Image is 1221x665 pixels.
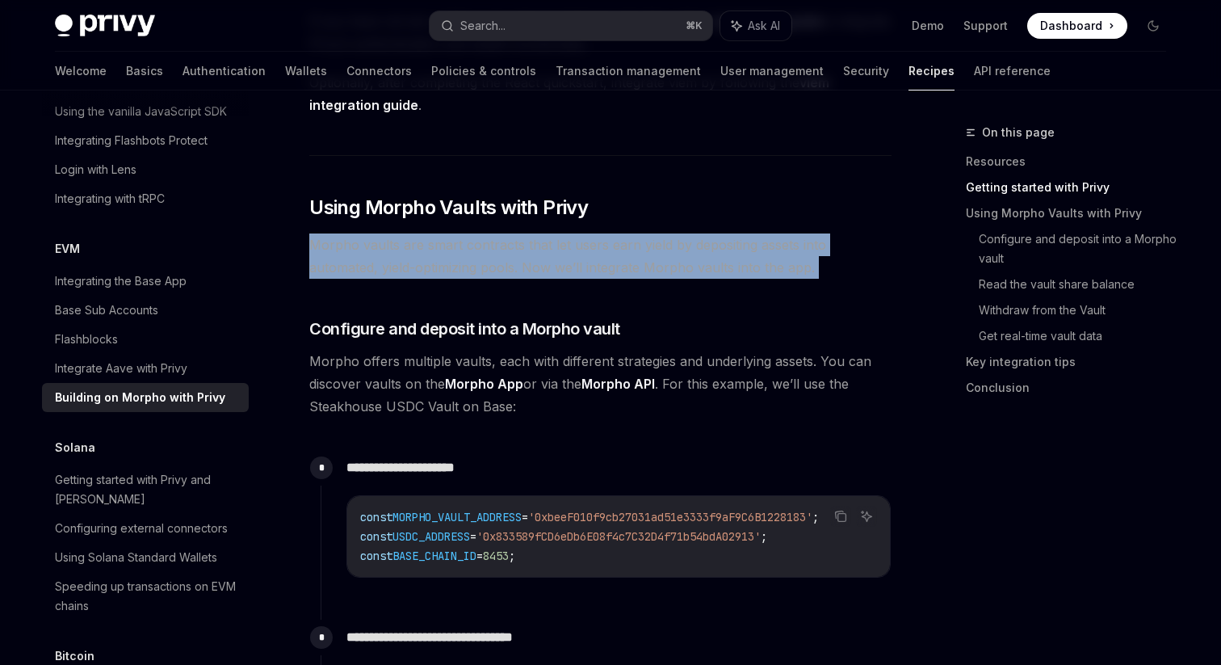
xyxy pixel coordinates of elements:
span: USDC_ADDRESS [392,529,470,544]
a: Building on Morpho with Privy [42,383,249,412]
a: Dashboard [1027,13,1127,39]
a: API reference [974,52,1051,90]
span: = [470,529,476,544]
a: Basics [126,52,163,90]
div: Base Sub Accounts [55,301,158,320]
a: Login with Lens [42,155,249,184]
span: const [360,549,392,563]
span: MORPHO_VAULT_ADDRESS [392,510,522,524]
button: Copy the contents from the code block [830,506,851,527]
a: Configure and deposit into a Morpho vault [979,226,1179,271]
a: User management [720,52,824,90]
div: Integrating Flashbots Protect [55,131,208,150]
h5: Solana [55,438,95,457]
a: Getting started with Privy [966,175,1179,200]
div: Flashblocks [55,330,118,349]
a: Speeding up transactions on EVM chains [42,572,249,621]
div: Getting started with Privy and [PERSON_NAME] [55,470,239,509]
div: Integrating the Base App [55,271,187,291]
a: Morpho App [445,376,523,393]
span: const [360,529,392,544]
a: Demo [912,18,944,34]
div: Using Solana Standard Wallets [55,548,217,567]
a: Policies & controls [431,52,536,90]
span: Morpho vaults are smart contracts that let users earn yield by depositing assets into automated, ... [309,234,892,279]
div: Integrate Aave with Privy [55,359,187,378]
a: Security [843,52,889,90]
span: = [522,510,528,524]
a: Welcome [55,52,107,90]
a: Key integration tips [966,349,1179,375]
a: Base Sub Accounts [42,296,249,325]
span: ; [812,510,819,524]
button: Ask AI [720,11,791,40]
span: Dashboard [1040,18,1102,34]
a: Getting started with Privy and [PERSON_NAME] [42,465,249,514]
a: Conclusion [966,375,1179,401]
span: Optionally, after completing the React quickstart, integrate viem by following the . [309,71,892,116]
div: Integrating with tRPC [55,189,165,208]
button: Ask AI [856,506,877,527]
a: Wallets [285,52,327,90]
button: Toggle dark mode [1140,13,1166,39]
a: Read the vault share balance [979,271,1179,297]
a: Integrating with tRPC [42,184,249,213]
span: BASE_CHAIN_ID [392,549,476,563]
a: Integrating the Base App [42,267,249,296]
a: Connectors [346,52,412,90]
div: Building on Morpho with Privy [55,388,225,407]
div: Speeding up transactions on EVM chains [55,577,239,616]
span: = [476,549,483,563]
h5: EVM [55,239,80,259]
a: Transaction management [556,52,701,90]
span: Configure and deposit into a Morpho vault [309,318,620,340]
a: Using Morpho Vaults with Privy [966,200,1179,226]
span: Using Morpho Vaults with Privy [309,195,588,221]
span: Ask AI [748,18,780,34]
span: Morpho offers multiple vaults, each with different strategies and underlying assets. You can disc... [309,350,892,418]
span: ⌘ K [686,19,703,32]
a: Integrate Aave with Privy [42,354,249,383]
span: On this page [982,123,1055,142]
a: Configuring external connectors [42,514,249,543]
span: 8453 [483,549,509,563]
a: Flashblocks [42,325,249,354]
div: Search... [460,16,506,36]
button: Search...⌘K [430,11,712,40]
span: ; [761,529,767,544]
a: Authentication [183,52,266,90]
a: Morpho API [581,376,655,393]
a: Using Solana Standard Wallets [42,543,249,572]
a: Withdraw from the Vault [979,297,1179,323]
a: Resources [966,149,1179,175]
a: Support [963,18,1008,34]
a: Recipes [908,52,955,90]
span: '0xbeeF010f9cb27031ad51e3333f9aF9C6B1228183' [528,510,812,524]
img: dark logo [55,15,155,37]
a: Get real-time vault data [979,323,1179,349]
span: ; [509,549,515,563]
span: const [360,510,392,524]
div: Configuring external connectors [55,519,228,538]
a: Integrating Flashbots Protect [42,126,249,155]
div: Login with Lens [55,160,136,179]
span: '0x833589fCD6eDb6E08f4c7C32D4f71b54bdA02913' [476,529,761,544]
